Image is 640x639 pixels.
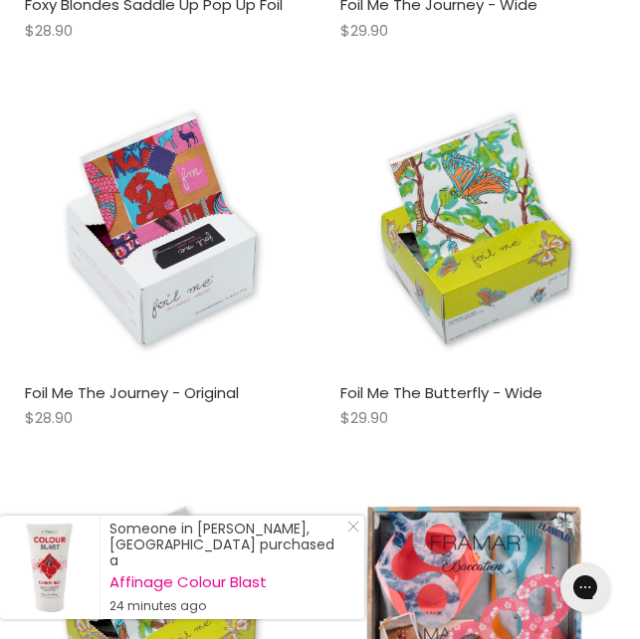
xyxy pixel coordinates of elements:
[25,382,239,403] a: Foil Me The Journey - Original
[340,20,388,41] span: $29.90
[25,20,73,41] span: $28.90
[109,598,344,614] small: 24 minutes ago
[550,555,620,619] iframe: Gorgias live chat messenger
[347,521,359,532] svg: Close Icon
[109,521,344,614] div: Someone in [PERSON_NAME], [GEOGRAPHIC_DATA] purchased a
[25,98,301,373] img: Foil Me The Journey - Original
[340,382,542,403] a: Foil Me The Butterfly - Wide
[340,407,388,428] span: $29.90
[25,407,73,428] span: $28.90
[339,521,359,540] a: Close Notification
[340,98,616,373] img: Foil Me The Butterfly - Wide
[109,574,344,590] a: Affinage Colour Blast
